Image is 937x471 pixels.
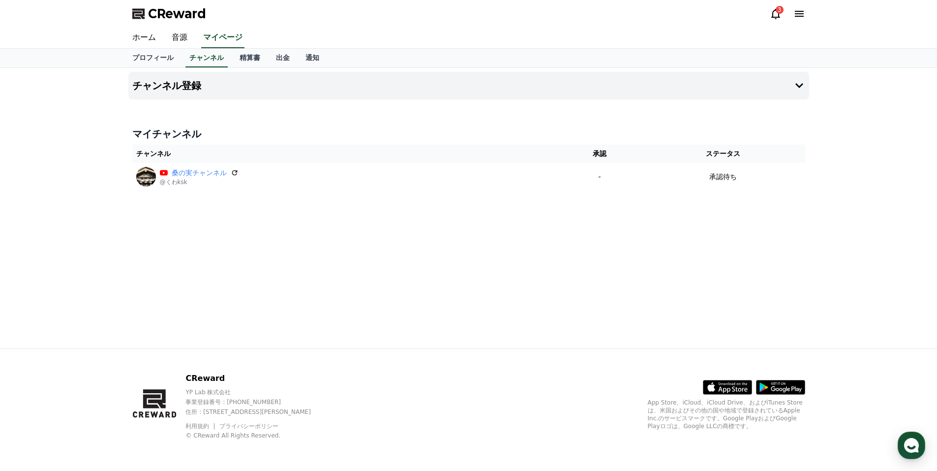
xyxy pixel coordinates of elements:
[136,167,156,187] img: 桑の実チャンネル
[128,72,809,99] button: チャンネル登録
[172,168,227,178] a: 桑の実チャンネル
[219,423,278,430] a: プライバシーポリシー
[185,423,216,430] a: 利用規約
[185,49,228,67] a: チャンネル
[770,8,782,20] a: 3
[185,388,328,396] p: YP Lab 株式会社
[148,6,206,22] span: CReward
[558,145,641,163] th: 承認
[124,49,181,67] a: プロフィール
[164,28,195,48] a: 音源
[132,145,558,163] th: チャンネル
[132,6,206,22] a: CReward
[648,399,805,430] p: App Store、iCloud、iCloud Drive、およびiTunes Storeは、米国およびその他の国や地域で登録されているApple Inc.のサービスマークです。Google P...
[160,178,239,186] p: @くわksk
[185,373,328,384] p: CReward
[132,127,805,141] h4: マイチャンネル
[124,28,164,48] a: ホーム
[709,172,737,182] p: 承認待ち
[185,408,328,416] p: 住所 : [STREET_ADDRESS][PERSON_NAME]
[201,28,244,48] a: マイページ
[232,49,268,67] a: 精算書
[268,49,298,67] a: 出金
[776,6,784,14] div: 3
[641,145,805,163] th: ステータス
[562,172,637,182] p: -
[132,80,201,91] h4: チャンネル登録
[185,398,328,406] p: 事業登録番号 : [PHONE_NUMBER]
[298,49,327,67] a: 通知
[185,432,328,440] p: © CReward All Rights Reserved.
